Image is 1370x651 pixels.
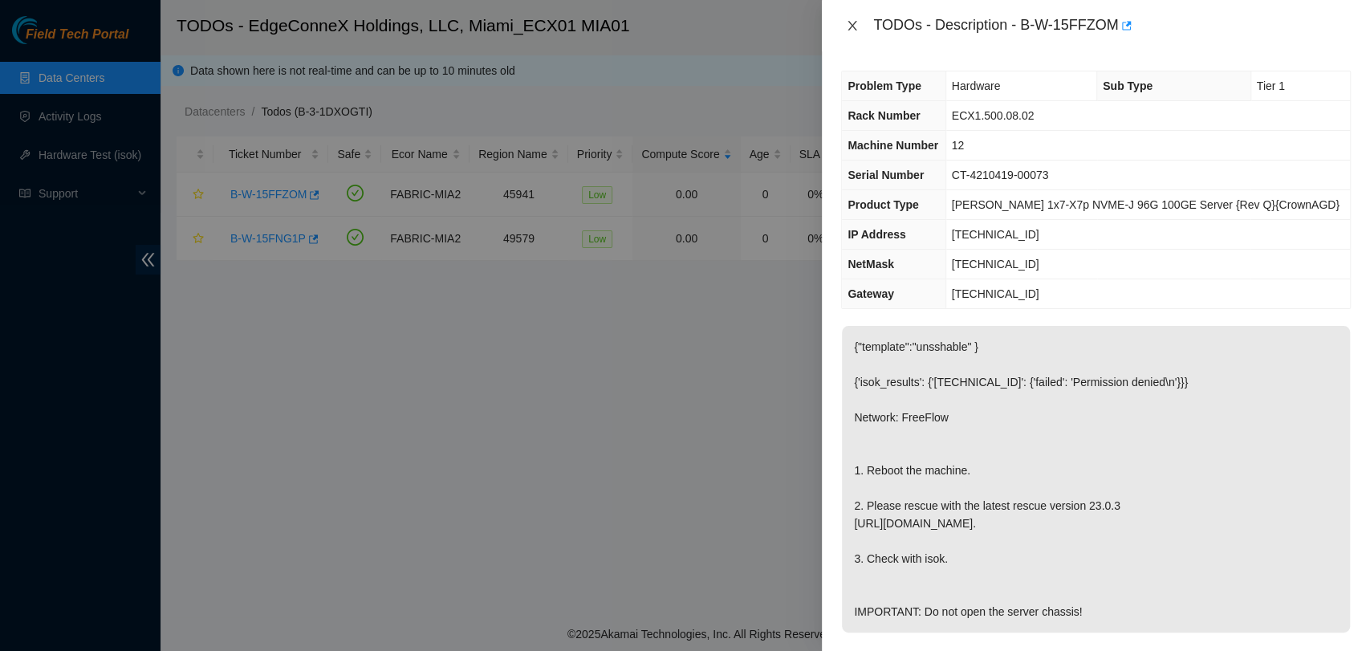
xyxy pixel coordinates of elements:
[842,326,1350,633] p: {"template":"unsshable" } {'isok_results': {'[TECHNICAL_ID]': {'failed': 'Permission denied\n'}}}...
[952,258,1039,271] span: [TECHNICAL_ID]
[952,198,1340,211] span: [PERSON_NAME] 1x7-X7p NVME-J 96G 100GE Server {Rev Q}{CrownAGD}
[848,139,938,152] span: Machine Number
[952,287,1039,300] span: [TECHNICAL_ID]
[873,13,1351,39] div: TODOs - Description - B-W-15FFZOM
[848,109,920,122] span: Rack Number
[848,169,924,181] span: Serial Number
[952,139,965,152] span: 12
[848,258,894,271] span: NetMask
[1257,79,1285,92] span: Tier 1
[848,287,894,300] span: Gateway
[848,228,905,241] span: IP Address
[952,79,1001,92] span: Hardware
[1103,79,1153,92] span: Sub Type
[848,198,918,211] span: Product Type
[952,109,1035,122] span: ECX1.500.08.02
[848,79,921,92] span: Problem Type
[952,228,1039,241] span: [TECHNICAL_ID]
[952,169,1049,181] span: CT-4210419-00073
[846,19,859,32] span: close
[841,18,864,34] button: Close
